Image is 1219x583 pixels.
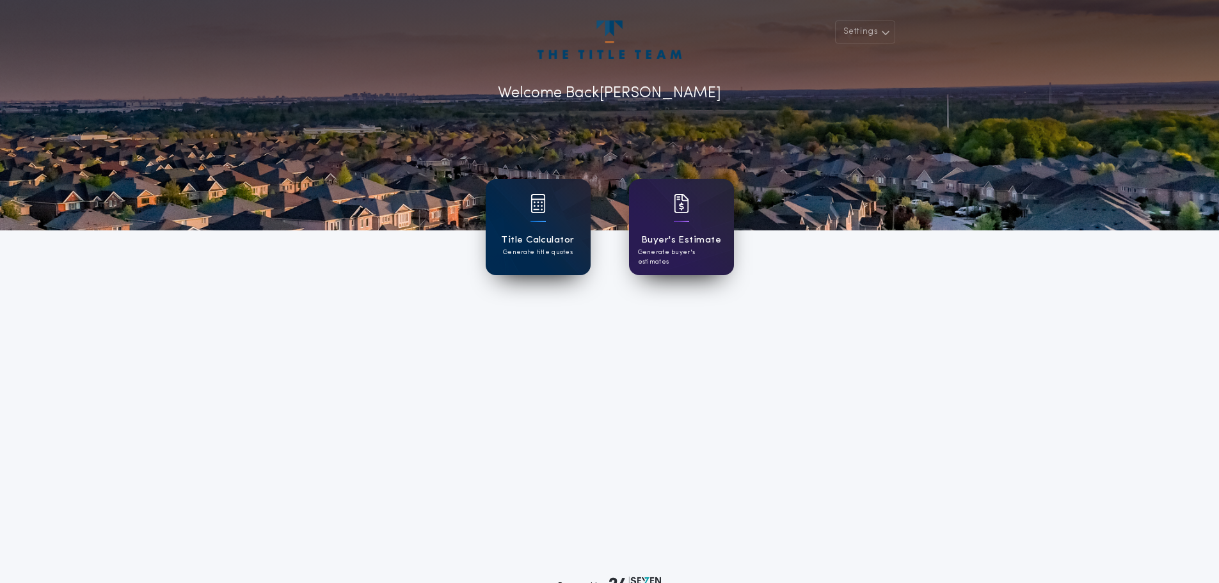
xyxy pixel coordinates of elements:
a: card iconTitle CalculatorGenerate title quotes [486,179,591,275]
button: Settings [835,20,895,44]
img: account-logo [538,20,681,59]
p: Generate title quotes [503,248,573,257]
h1: Title Calculator [501,233,574,248]
p: Welcome Back [PERSON_NAME] [498,82,721,105]
a: card iconBuyer's EstimateGenerate buyer's estimates [629,179,734,275]
h1: Buyer's Estimate [641,233,721,248]
p: Generate buyer's estimates [638,248,725,267]
img: card icon [674,194,689,213]
img: card icon [530,194,546,213]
